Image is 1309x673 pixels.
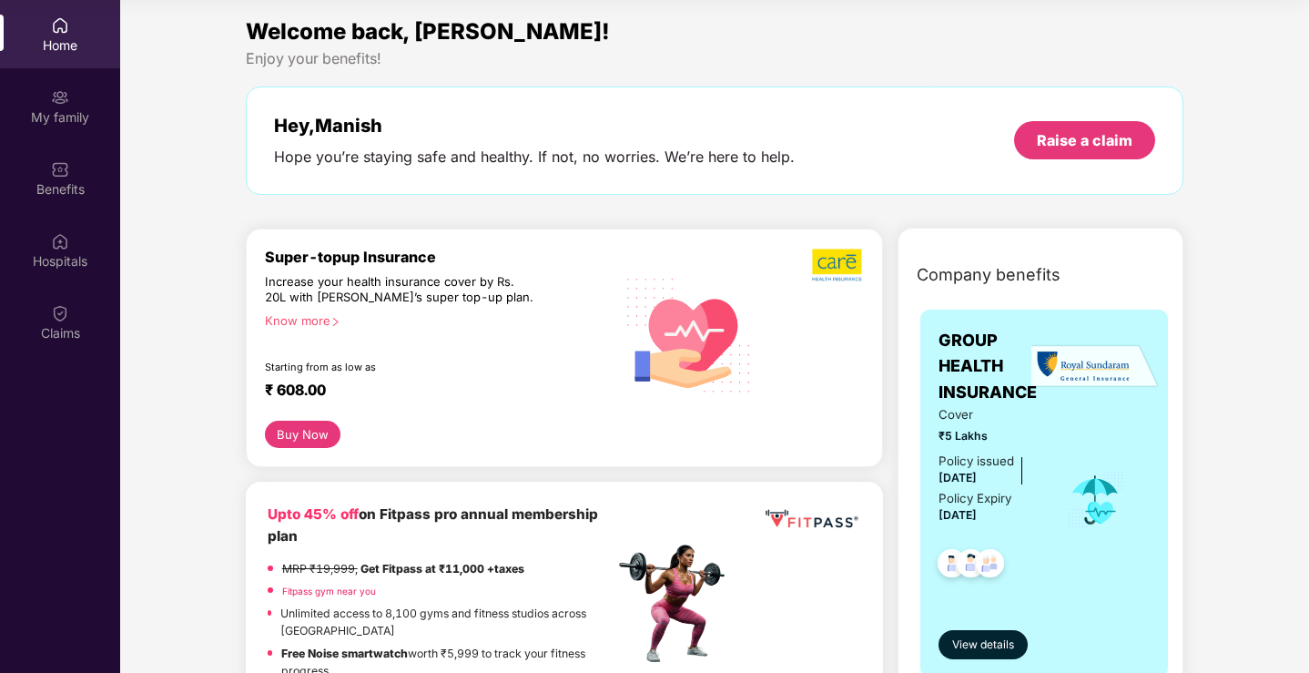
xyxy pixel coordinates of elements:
img: svg+xml;base64,PHN2ZyBpZD0iQ2xhaW0iIHhtbG5zPSJodHRwOi8vd3d3LnczLm9yZy8yMDAwL3N2ZyIgd2lkdGg9IjIwIi... [51,304,69,322]
img: svg+xml;base64,PHN2ZyB4bWxucz0iaHR0cDovL3d3dy53My5vcmcvMjAwMC9zdmciIHdpZHRoPSI0OC45NDMiIGhlaWdodD... [949,544,993,588]
img: svg+xml;base64,PHN2ZyB4bWxucz0iaHR0cDovL3d3dy53My5vcmcvMjAwMC9zdmciIHdpZHRoPSI0OC45NDMiIGhlaWdodD... [929,544,974,588]
img: fpp.png [614,540,741,668]
b: on Fitpass pro annual membership plan [268,505,598,545]
div: Policy issued [939,452,1014,471]
img: svg+xml;base64,PHN2ZyB4bWxucz0iaHR0cDovL3d3dy53My5vcmcvMjAwMC9zdmciIHdpZHRoPSI0OC45NDMiIGhlaWdodD... [968,544,1012,588]
b: Upto 45% off [268,505,359,523]
img: svg+xml;base64,PHN2ZyBpZD0iQmVuZWZpdHMiIHhtbG5zPSJodHRwOi8vd3d3LnczLm9yZy8yMDAwL3N2ZyIgd2lkdGg9Ij... [51,160,69,178]
span: ₹5 Lakhs [939,427,1041,444]
img: b5dec4f62d2307b9de63beb79f102df3.png [812,248,864,282]
span: right [330,317,340,327]
strong: Free Noise smartwatch [281,647,408,660]
div: Hope you’re staying safe and healthy. If not, no worries. We’re here to help. [274,148,795,167]
strong: Get Fitpass at ₹11,000 +taxes [360,562,524,576]
img: insurerLogo [1031,344,1159,389]
div: Increase your health insurance cover by Rs. 20L with [PERSON_NAME]’s super top-up plan. [265,274,536,306]
img: svg+xml;base64,PHN2ZyBpZD0iSG9zcGl0YWxzIiB4bWxucz0iaHR0cDovL3d3dy53My5vcmcvMjAwMC9zdmciIHdpZHRoPS... [51,232,69,250]
button: Buy Now [265,421,340,448]
div: Policy Expiry [939,489,1011,508]
span: Welcome back, [PERSON_NAME]! [246,18,610,45]
a: Fitpass gym near you [282,586,376,597]
img: fppp.png [762,504,861,535]
div: Know more [265,313,604,326]
span: [DATE] [939,471,977,484]
div: Raise a claim [1037,130,1132,150]
div: Super-topup Insurance [265,248,614,266]
button: View details [939,630,1028,659]
img: svg+xml;base64,PHN2ZyB4bWxucz0iaHR0cDovL3d3dy53My5vcmcvMjAwMC9zdmciIHhtbG5zOnhsaW5rPSJodHRwOi8vd3... [614,258,765,410]
del: MRP ₹19,999, [282,562,358,576]
p: Unlimited access to 8,100 gyms and fitness studios across [GEOGRAPHIC_DATA] [280,605,614,640]
div: Enjoy your benefits! [246,49,1184,68]
div: Hey, Manish [274,115,795,137]
span: Cover [939,405,1041,424]
span: Company benefits [917,262,1060,288]
span: [DATE] [939,508,977,522]
img: icon [1066,470,1125,530]
img: svg+xml;base64,PHN2ZyB3aWR0aD0iMjAiIGhlaWdodD0iMjAiIHZpZXdCb3g9IjAgMCAyMCAyMCIgZmlsbD0ibm9uZSIgeG... [51,88,69,107]
img: svg+xml;base64,PHN2ZyBpZD0iSG9tZSIgeG1sbnM9Imh0dHA6Ly93d3cudzMub3JnLzIwMDAvc3ZnIiB3aWR0aD0iMjAiIG... [51,16,69,35]
div: ₹ 608.00 [265,381,596,403]
span: GROUP HEALTH INSURANCE [939,328,1041,405]
div: Starting from as low as [265,361,537,373]
span: View details [952,637,1014,654]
